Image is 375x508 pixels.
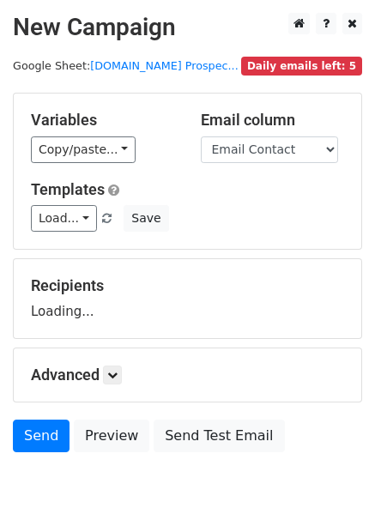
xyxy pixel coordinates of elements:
[154,420,284,452] a: Send Test Email
[241,59,362,72] a: Daily emails left: 5
[31,205,97,232] a: Load...
[13,13,362,42] h2: New Campaign
[74,420,149,452] a: Preview
[31,276,344,321] div: Loading...
[90,59,239,72] a: [DOMAIN_NAME] Prospec...
[201,111,345,130] h5: Email column
[31,366,344,384] h5: Advanced
[13,59,239,72] small: Google Sheet:
[241,57,362,76] span: Daily emails left: 5
[31,180,105,198] a: Templates
[13,420,70,452] a: Send
[31,111,175,130] h5: Variables
[31,276,344,295] h5: Recipients
[31,136,136,163] a: Copy/paste...
[124,205,168,232] button: Save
